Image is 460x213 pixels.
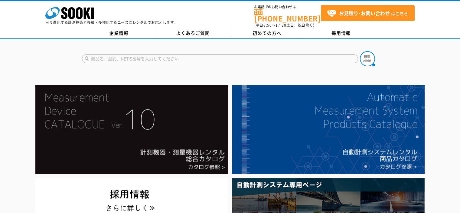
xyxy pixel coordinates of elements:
span: お電話でのお問い合わせは [254,5,321,9]
span: 8:50 [263,22,272,28]
strong: お見積り･お問い合わせ [339,9,390,17]
span: 17:30 [276,22,286,28]
input: 商品名、型式、NETIS番号を入力してください [82,54,358,63]
img: Catalog Ver10 [35,85,228,174]
a: よくあるご質問 [156,29,230,38]
a: お見積り･お問い合わせはこちら [321,5,415,21]
a: 採用情報 [304,29,378,38]
img: btn_search.png [360,51,375,66]
p: 日々進化する計測技術と多種・多様化するニーズにレンタルでお応えします。 [45,21,178,24]
span: 初めての方へ [253,30,282,36]
span: はこちら [327,9,408,18]
a: 初めての方へ [230,29,304,38]
a: 企業情報 [82,29,156,38]
span: (平日 ～ 土日、祝日除く) [254,22,314,28]
a: [PHONE_NUMBER] [254,9,321,22]
img: 自動計測システムカタログ [232,85,425,174]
